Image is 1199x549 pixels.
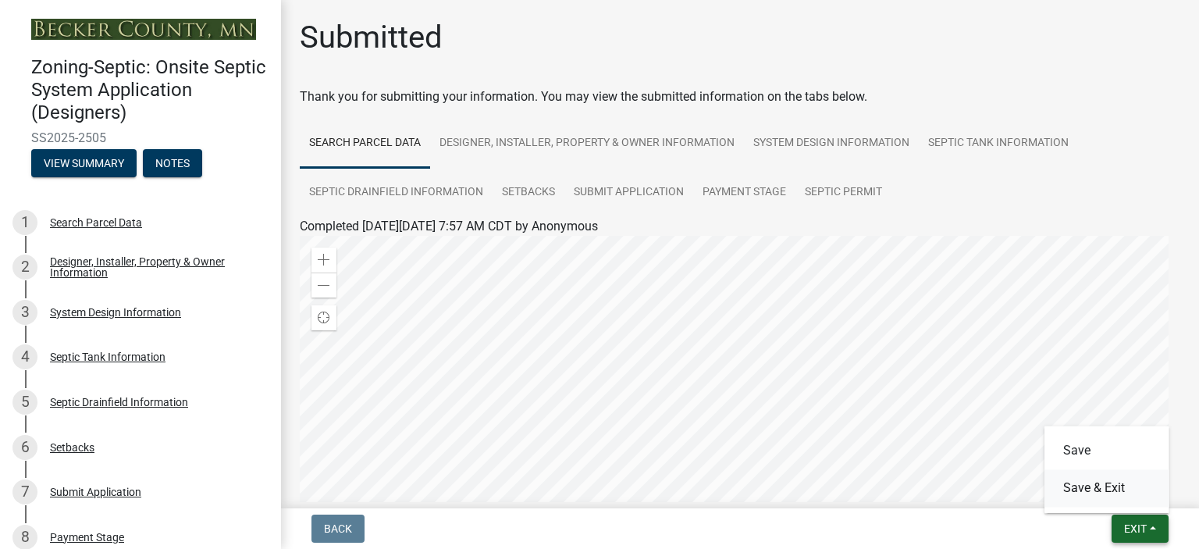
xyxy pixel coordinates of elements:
[1112,515,1169,543] button: Exit
[1044,426,1169,513] div: Exit
[564,168,693,218] a: Submit Application
[1044,469,1169,507] button: Save & Exit
[50,487,141,497] div: Submit Application
[311,273,336,298] div: Zoom out
[300,168,493,218] a: Septic Drainfield Information
[31,130,250,145] span: SS2025-2505
[311,515,365,543] button: Back
[1124,522,1147,535] span: Exit
[693,168,795,218] a: Payment Stage
[50,256,256,278] div: Designer, Installer, Property & Owner Information
[311,248,336,273] div: Zoom in
[1044,432,1169,469] button: Save
[31,19,256,40] img: Becker County, Minnesota
[50,217,142,228] div: Search Parcel Data
[12,300,37,325] div: 3
[493,168,564,218] a: Setbacks
[50,397,188,408] div: Septic Drainfield Information
[430,119,744,169] a: Designer, Installer, Property & Owner Information
[143,149,202,177] button: Notes
[31,149,137,177] button: View Summary
[12,479,37,504] div: 7
[12,344,37,369] div: 4
[31,158,137,170] wm-modal-confirm: Summary
[12,435,37,460] div: 6
[50,351,165,362] div: Septic Tank Information
[12,255,37,280] div: 2
[300,19,443,56] h1: Submitted
[300,87,1180,106] div: Thank you for submitting your information. You may view the submitted information on the tabs below.
[31,56,269,123] h4: Zoning-Septic: Onsite Septic System Application (Designers)
[12,210,37,235] div: 1
[50,442,94,453] div: Setbacks
[50,307,181,318] div: System Design Information
[143,158,202,170] wm-modal-confirm: Notes
[744,119,919,169] a: System Design Information
[50,532,124,543] div: Payment Stage
[919,119,1078,169] a: Septic Tank Information
[311,305,336,330] div: Find my location
[324,522,352,535] span: Back
[300,219,598,234] span: Completed [DATE][DATE] 7:57 AM CDT by Anonymous
[12,390,37,415] div: 5
[300,119,430,169] a: Search Parcel Data
[795,168,891,218] a: Septic Permit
